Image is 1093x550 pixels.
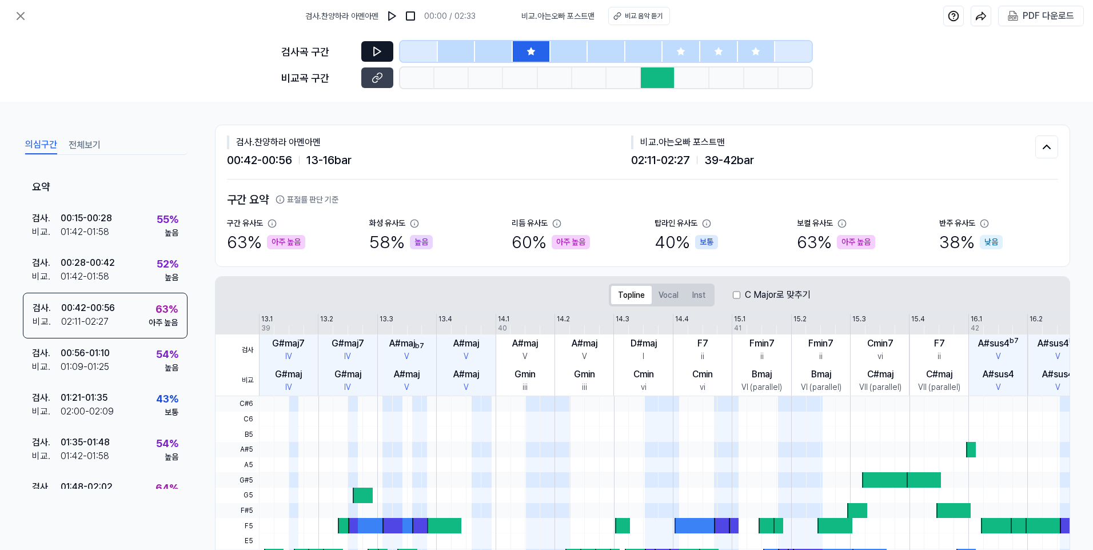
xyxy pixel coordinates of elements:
[334,368,361,381] div: G#maj
[332,337,364,350] div: G#maj7
[227,135,631,149] div: 검사 . 찬양하라 아멘아멘
[165,362,178,374] div: 높음
[61,480,113,494] div: 01:48 - 02:02
[464,381,469,393] div: V
[424,10,476,22] div: 00:00 / 02:33
[410,235,433,249] div: 높음
[616,314,629,324] div: 14.3
[675,314,689,324] div: 14.4
[216,365,259,396] span: 비교
[522,350,528,362] div: V
[216,412,259,427] span: C6
[32,480,61,494] div: 검사 .
[216,533,259,549] span: E5
[61,405,114,419] div: 02:00 - 02:09
[498,323,507,333] div: 40
[216,442,259,457] span: A#5
[1008,11,1018,21] img: PDF Download
[216,396,259,412] span: C#6
[285,350,292,362] div: IV
[32,449,61,463] div: 비교 .
[276,194,338,206] button: 표절률 판단 기준
[275,368,302,381] div: G#maj
[983,368,1014,381] div: A#sus4
[157,256,178,272] div: 52 %
[306,152,352,169] span: 13 - 16 bar
[512,229,590,255] div: 60 %
[808,337,833,350] div: Fmin7
[1006,6,1076,26] button: PDF 다운로드
[165,451,178,463] div: 높음
[320,314,333,324] div: 13.2
[272,337,305,350] div: G#maj7
[69,136,101,154] button: 전체보기
[1030,314,1043,324] div: 16.2
[643,350,644,362] div: I
[165,227,178,239] div: 높음
[61,256,115,270] div: 00:28 - 00:42
[61,436,110,449] div: 01:35 - 01:48
[797,229,875,255] div: 63 %
[404,350,409,362] div: V
[23,171,188,204] div: 요약
[975,10,987,22] img: share
[608,7,670,25] button: 비교 음악 듣기
[512,337,538,350] div: A#maj
[380,314,393,324] div: 13.3
[156,436,178,451] div: 54 %
[344,350,351,362] div: IV
[157,212,178,227] div: 55 %
[156,346,178,362] div: 54 %
[261,323,270,333] div: 39
[1038,337,1078,350] div: A#sus4
[165,272,178,284] div: 높음
[498,314,509,324] div: 14.1
[281,70,354,86] div: 비교곡 구간
[61,301,115,315] div: 00:42 - 00:56
[514,368,536,381] div: Gmin
[1069,337,1078,345] sup: b7
[32,360,61,374] div: 비교 .
[61,391,107,405] div: 01:21 - 01:35
[734,323,741,333] div: 41
[61,315,109,329] div: 02:11 - 02:27
[32,225,61,239] div: 비교 .
[281,44,354,59] div: 검사곡 구간
[655,217,697,229] div: 탑라인 유사도
[216,518,259,533] span: F5
[971,323,979,333] div: 42
[655,229,718,255] div: 40 %
[867,368,893,381] div: C#maj
[227,152,292,169] span: 00:42 - 00:56
[996,381,1001,393] div: V
[344,381,351,393] div: IV
[1042,368,1074,381] div: A#sus4
[404,381,409,393] div: V
[32,256,61,270] div: 검사 .
[453,337,479,350] div: A#maj
[877,350,883,362] div: vi
[405,10,416,22] img: stop
[752,368,772,381] div: Bmaj
[216,457,259,473] span: A5
[464,350,469,362] div: V
[394,368,420,381] div: A#maj
[859,381,901,393] div: VII (parallel)
[216,472,259,488] span: G#5
[165,406,178,419] div: 보통
[552,235,590,249] div: 아주 높음
[61,360,109,374] div: 01:09 - 01:25
[522,381,528,393] div: iii
[572,337,597,350] div: A#maj
[641,381,647,393] div: vi
[918,381,960,393] div: VII (parallel)
[216,427,259,442] span: B5
[156,391,178,406] div: 43 %
[267,235,305,249] div: 아주 높음
[155,480,178,496] div: 64 %
[32,391,61,405] div: 검사 .
[745,288,811,302] label: C Major로 맞추기
[867,337,893,350] div: Cmin7
[389,337,424,350] div: A#maj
